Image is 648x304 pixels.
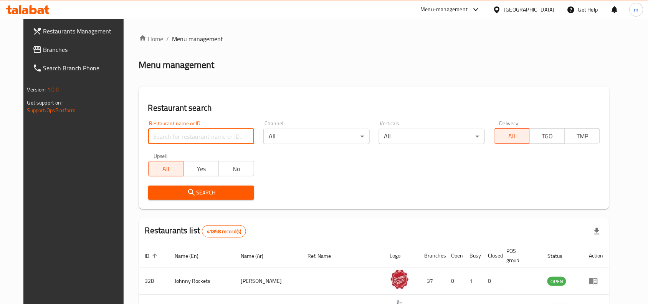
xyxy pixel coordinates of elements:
[507,246,532,265] span: POS group
[139,267,169,295] td: 328
[589,276,603,286] div: Menu
[145,225,246,238] h2: Restaurants list
[27,85,46,95] span: Version:
[634,5,639,14] span: m
[533,131,562,142] span: TGO
[568,131,597,142] span: TMP
[148,129,254,144] input: Search for restaurant name or ID..
[482,244,501,267] th: Closed
[47,85,59,95] span: 1.0.0
[482,267,501,295] td: 0
[43,63,126,73] span: Search Branch Phone
[154,188,248,198] span: Search
[139,59,215,71] h2: Menu management
[464,267,482,295] td: 1
[145,251,160,261] span: ID
[307,251,341,261] span: Ref. Name
[565,128,600,144] button: TMP
[172,34,223,43] span: Menu management
[445,244,464,267] th: Open
[499,121,519,126] label: Delivery
[169,267,235,295] td: Johnny Rockets
[418,244,445,267] th: Branches
[263,129,369,144] div: All
[27,98,63,108] span: Get support on:
[235,267,301,295] td: [PERSON_NAME]
[139,34,164,43] a: Home
[202,228,246,235] span: 41858 record(s)
[390,270,409,289] img: Johnny Rockets
[183,161,219,176] button: Yes
[26,59,132,77] a: Search Branch Phone
[464,244,482,267] th: Busy
[148,161,184,176] button: All
[26,40,132,59] a: Branches
[494,128,530,144] button: All
[241,251,273,261] span: Name (Ar)
[384,244,418,267] th: Logo
[202,225,246,238] div: Total records count
[421,5,468,14] div: Menu-management
[27,105,76,115] a: Support.OpsPlatform
[43,27,126,36] span: Restaurants Management
[529,128,565,144] button: TGO
[148,186,254,200] button: Search
[218,161,254,176] button: No
[547,277,566,286] div: OPEN
[222,163,251,174] span: No
[148,102,600,114] h2: Restaurant search
[588,222,606,241] div: Export file
[547,277,566,286] span: OPEN
[154,153,168,159] label: Upsell
[504,5,555,14] div: [GEOGRAPHIC_DATA]
[175,251,209,261] span: Name (En)
[43,45,126,54] span: Branches
[418,267,445,295] td: 37
[167,34,169,43] li: /
[445,267,464,295] td: 0
[187,163,216,174] span: Yes
[583,244,609,267] th: Action
[379,129,485,144] div: All
[547,251,572,261] span: Status
[152,163,181,174] span: All
[26,22,132,40] a: Restaurants Management
[139,34,610,43] nav: breadcrumb
[498,131,527,142] span: All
